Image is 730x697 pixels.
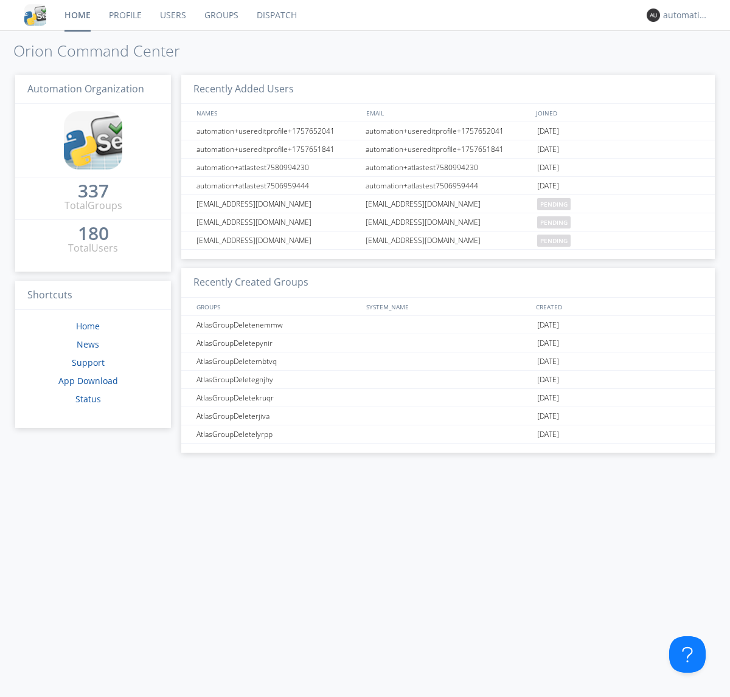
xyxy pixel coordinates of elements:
[193,232,362,249] div: [EMAIL_ADDRESS][DOMAIN_NAME]
[537,177,559,195] span: [DATE]
[537,235,571,247] span: pending
[193,352,362,370] div: AtlasGroupDeletembtvq
[363,232,534,249] div: [EMAIL_ADDRESS][DOMAIN_NAME]
[181,316,715,334] a: AtlasGroupDeletenemmw[DATE]
[193,195,362,213] div: [EMAIL_ADDRESS][DOMAIN_NAME]
[533,298,703,315] div: CREATED
[181,75,715,105] h3: Recently Added Users
[193,316,362,334] div: AtlasGroupDeletenemmw
[181,334,715,352] a: AtlasGroupDeletepynir[DATE]
[75,393,101,405] a: Status
[363,177,534,194] div: automation+atlastest7506959444
[537,316,559,334] span: [DATE]
[193,389,362,407] div: AtlasGroupDeletekruqr
[181,140,715,159] a: automation+usereditprofile+1757651841automation+usereditprofile+1757651841[DATE]
[181,159,715,177] a: automation+atlastest7580994230automation+atlastest7580994230[DATE]
[181,268,715,298] h3: Recently Created Groups
[193,159,362,176] div: automation+atlastest7580994230
[181,213,715,232] a: [EMAIL_ADDRESS][DOMAIN_NAME][EMAIL_ADDRESS][DOMAIN_NAME]pending
[193,371,362,388] div: AtlasGroupDeletegnjhy
[537,198,571,210] span: pending
[363,104,533,122] div: EMAIL
[181,352,715,371] a: AtlasGroupDeletembtvq[DATE]
[363,140,534,158] div: automation+usereditprofile+1757651841
[193,104,360,122] div: NAMES
[537,216,571,228] span: pending
[363,122,534,140] div: automation+usereditprofile+1757652041
[537,122,559,140] span: [DATE]
[181,122,715,140] a: automation+usereditprofile+1757652041automation+usereditprofile+1757652041[DATE]
[181,371,715,389] a: AtlasGroupDeletegnjhy[DATE]
[72,357,105,368] a: Support
[193,122,362,140] div: automation+usereditprofile+1757652041
[27,82,144,95] span: Automation Organization
[537,407,559,425] span: [DATE]
[533,104,703,122] div: JOINED
[78,227,109,241] a: 180
[68,241,118,255] div: Total Users
[193,334,362,352] div: AtlasGroupDeletepynir
[78,227,109,239] div: 180
[15,281,171,311] h3: Shortcuts
[193,140,362,158] div: automation+usereditprofile+1757651841
[363,195,534,213] div: [EMAIL_ADDRESS][DOMAIN_NAME]
[64,111,122,170] img: cddb5a64eb264b2086981ab96f4c1ba7
[181,425,715,444] a: AtlasGroupDeletelyrpp[DATE]
[181,389,715,407] a: AtlasGroupDeletekruqr[DATE]
[363,159,534,176] div: automation+atlastest7580994230
[181,407,715,425] a: AtlasGroupDeleterjiva[DATE]
[193,298,360,315] div: GROUPS
[537,352,559,371] span: [DATE]
[537,371,559,389] span: [DATE]
[669,636,706,673] iframe: Toggle Customer Support
[193,425,362,443] div: AtlasGroupDeletelyrpp
[24,4,46,26] img: cddb5a64eb264b2086981ab96f4c1ba7
[181,177,715,195] a: automation+atlastest7506959444automation+atlastest7506959444[DATE]
[78,185,109,197] div: 337
[363,298,533,315] div: SYSTEM_NAME
[537,389,559,407] span: [DATE]
[537,140,559,159] span: [DATE]
[193,177,362,194] div: automation+atlastest7506959444
[663,9,709,21] div: automation+atlas0011
[181,195,715,213] a: [EMAIL_ADDRESS][DOMAIN_NAME][EMAIL_ADDRESS][DOMAIN_NAME]pending
[76,320,100,332] a: Home
[58,375,118,386] a: App Download
[363,213,534,231] div: [EMAIL_ADDRESS][DOMAIN_NAME]
[537,334,559,352] span: [DATE]
[181,232,715,250] a: [EMAIL_ADDRESS][DOMAIN_NAME][EMAIL_ADDRESS][DOMAIN_NAME]pending
[193,407,362,425] div: AtlasGroupDeleterjiva
[77,338,99,350] a: News
[193,213,362,231] div: [EMAIL_ADDRESS][DOMAIN_NAME]
[537,425,559,444] span: [DATE]
[64,199,122,213] div: Total Groups
[537,159,559,177] span: [DATE]
[78,185,109,199] a: 337
[647,9,660,22] img: 373638.png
